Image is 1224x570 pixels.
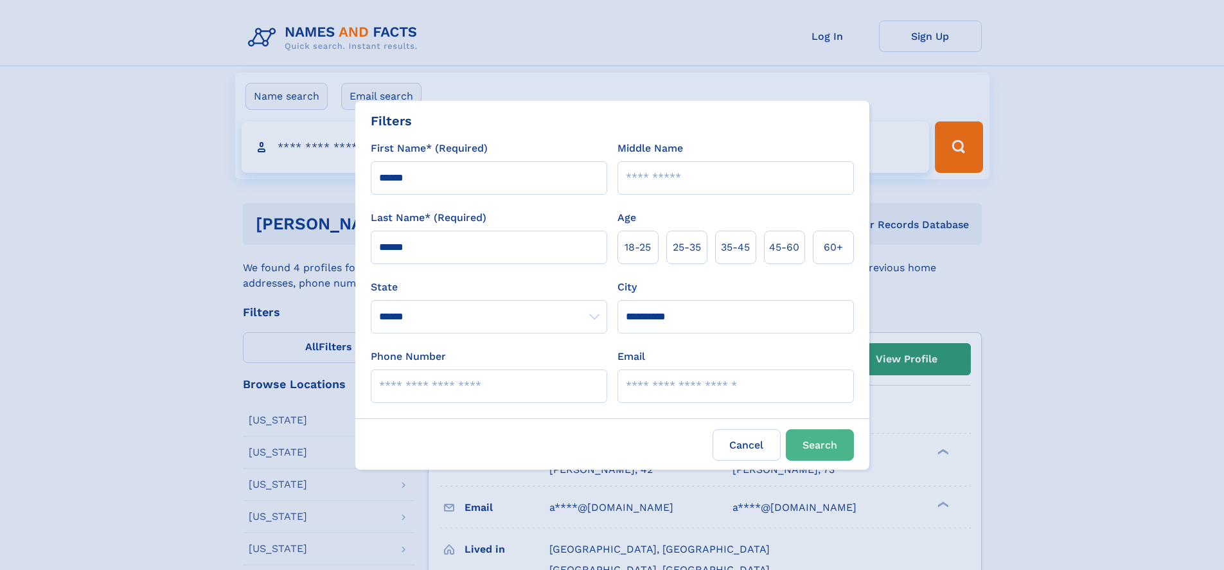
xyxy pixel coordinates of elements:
div: Filters [371,111,412,130]
span: 35‑45 [721,240,750,255]
span: 25‑35 [673,240,701,255]
label: Middle Name [617,141,683,156]
label: Last Name* (Required) [371,210,486,226]
label: City [617,280,637,295]
label: Phone Number [371,349,446,364]
label: Email [617,349,645,364]
span: 60+ [824,240,843,255]
label: Age [617,210,636,226]
label: State [371,280,607,295]
span: 18‑25 [625,240,651,255]
label: Cancel [713,429,781,461]
button: Search [786,429,854,461]
span: 45‑60 [769,240,799,255]
label: First Name* (Required) [371,141,488,156]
